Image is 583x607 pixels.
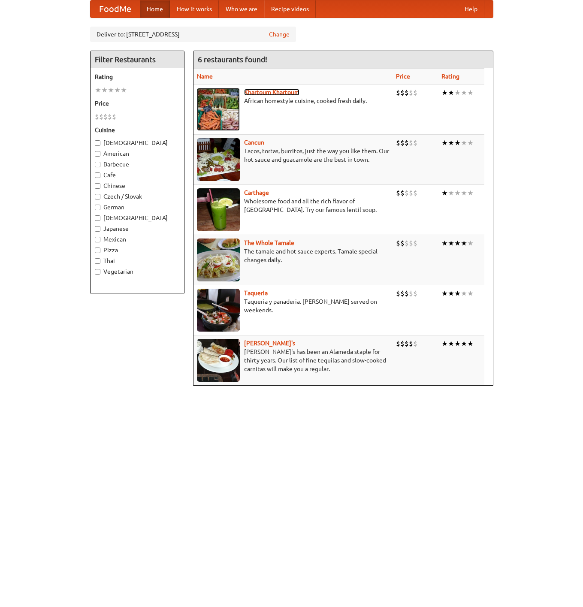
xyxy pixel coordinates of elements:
[95,112,99,121] li: $
[400,88,405,97] li: $
[454,88,461,97] li: ★
[244,139,264,146] a: Cancun
[400,289,405,298] li: $
[409,188,413,198] li: $
[409,138,413,148] li: $
[197,73,213,80] a: Name
[396,138,400,148] li: $
[95,99,180,108] h5: Price
[441,138,448,148] li: ★
[95,126,180,134] h5: Cuisine
[405,239,409,248] li: $
[95,162,100,167] input: Barbecue
[467,138,474,148] li: ★
[95,205,100,210] input: German
[108,112,112,121] li: $
[95,194,100,199] input: Czech / Slovak
[448,239,454,248] li: ★
[448,138,454,148] li: ★
[170,0,219,18] a: How it works
[244,340,295,347] a: [PERSON_NAME]'s
[95,215,100,221] input: [DEMOGRAPHIC_DATA]
[197,347,389,373] p: [PERSON_NAME]'s has been an Alameda staple for thirty years. Our list of fine tequilas and slow-c...
[461,188,467,198] li: ★
[454,339,461,348] li: ★
[197,97,389,105] p: African homestyle cuisine, cooked fresh daily.
[396,188,400,198] li: $
[99,112,103,121] li: $
[441,339,448,348] li: ★
[95,226,100,232] input: Japanese
[413,188,417,198] li: $
[244,89,299,96] a: Khartoum Khartoum
[95,214,180,222] label: [DEMOGRAPHIC_DATA]
[95,72,180,81] h5: Rating
[396,239,400,248] li: $
[95,224,180,233] label: Japanese
[197,197,389,214] p: Wholesome food and all the rich flavor of [GEOGRAPHIC_DATA]. Try our famous lentil soup.
[95,183,100,189] input: Chinese
[441,73,459,80] a: Rating
[112,112,116,121] li: $
[197,247,389,264] p: The tamale and hot sauce experts. Tamale special changes daily.
[448,188,454,198] li: ★
[396,88,400,97] li: $
[448,339,454,348] li: ★
[95,269,100,275] input: Vegetarian
[95,257,180,265] label: Thai
[197,147,389,164] p: Tacos, tortas, burritos, just the way you like them. Our hot sauce and guacamole are the best in ...
[458,0,484,18] a: Help
[95,203,180,211] label: German
[197,339,240,382] img: pedros.jpg
[269,30,290,39] a: Change
[108,85,114,95] li: ★
[197,239,240,281] img: wholetamale.jpg
[91,0,140,18] a: FoodMe
[454,138,461,148] li: ★
[467,289,474,298] li: ★
[461,138,467,148] li: ★
[413,339,417,348] li: $
[441,289,448,298] li: ★
[454,289,461,298] li: ★
[95,140,100,146] input: [DEMOGRAPHIC_DATA]
[461,339,467,348] li: ★
[405,138,409,148] li: $
[114,85,121,95] li: ★
[396,73,410,80] a: Price
[95,267,180,276] label: Vegetarian
[95,160,180,169] label: Barbecue
[405,188,409,198] li: $
[454,188,461,198] li: ★
[90,27,296,42] div: Deliver to: [STREET_ADDRESS]
[396,289,400,298] li: $
[197,138,240,181] img: cancun.jpg
[448,88,454,97] li: ★
[467,88,474,97] li: ★
[244,290,268,296] a: Taqueria
[441,88,448,97] li: ★
[95,181,180,190] label: Chinese
[197,297,389,314] p: Taqueria y panaderia. [PERSON_NAME] served on weekends.
[467,188,474,198] li: ★
[461,239,467,248] li: ★
[197,289,240,332] img: taqueria.jpg
[409,339,413,348] li: $
[101,85,108,95] li: ★
[219,0,264,18] a: Who we are
[244,239,294,246] a: The Whole Tamale
[409,289,413,298] li: $
[441,188,448,198] li: ★
[396,339,400,348] li: $
[95,85,101,95] li: ★
[95,151,100,157] input: American
[244,189,269,196] b: Carthage
[448,289,454,298] li: ★
[95,248,100,253] input: Pizza
[413,239,417,248] li: $
[405,88,409,97] li: $
[198,55,267,63] ng-pluralize: 6 restaurants found!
